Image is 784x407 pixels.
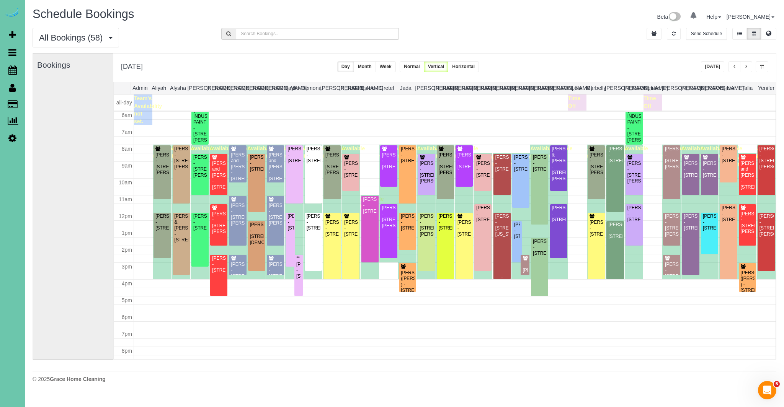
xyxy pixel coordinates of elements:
div: [PERSON_NAME] - [STREET_ADDRESS] [287,146,301,164]
button: [DATE] [701,61,725,72]
div: [PERSON_NAME] ([PERSON_NAME] ) - [STREET_ADDRESS] [400,270,415,294]
div: [PERSON_NAME] - [STREET_ADDRESS] [552,205,566,223]
div: [PERSON_NAME] - [STREET_ADDRESS] [514,222,520,239]
span: Available time [285,145,308,159]
th: [PERSON_NAME] [453,82,472,94]
th: [PERSON_NAME] [491,82,510,94]
div: [PERSON_NAME] - [STREET_ADDRESS] [325,220,339,237]
div: [PERSON_NAME] - [STREET_ADDRESS][PERSON_NAME] [419,161,433,184]
div: [PERSON_NAME] - [STREET_ADDRESS] [344,161,358,178]
div: [PERSON_NAME] - [STREET_ADDRESS] [476,161,490,178]
span: 8am [122,146,132,152]
span: Available time [323,145,346,159]
div: [PERSON_NAME] - [STREET_ADDRESS] [212,256,226,273]
th: Marbelly [586,82,605,94]
div: [PERSON_NAME] - [STREET_ADDRESS][PERSON_NAME] [268,203,283,226]
div: [PERSON_NAME] - [STREET_ADDRESS] [287,213,294,231]
div: [PERSON_NAME] & [PERSON_NAME] - [STREET_ADDRESS] [174,213,188,243]
span: Available time [191,145,214,159]
th: [PERSON_NAME] [662,82,681,94]
div: [PERSON_NAME] - [STREET_ADDRESS][PERSON_NAME] [759,213,774,237]
span: Available time [341,145,365,159]
h3: Bookings [37,60,109,69]
div: [PERSON_NAME] & [PERSON_NAME] - [STREET_ADDRESS][PERSON_NAME] [552,146,566,182]
span: Available time [436,145,459,159]
th: Admin [131,82,150,94]
th: Demona [301,82,320,94]
th: [PERSON_NAME] [548,82,567,94]
div: [PERSON_NAME] - [STREET_ADDRESS] [532,239,547,256]
div: [PERSON_NAME] - [STREET_ADDRESS][PERSON_NAME] [382,205,396,229]
div: [PERSON_NAME] - [STREET_ADDRESS][PERSON_NAME] [759,146,774,170]
span: 11am [119,196,132,202]
iframe: Intercom live chat [758,381,776,399]
span: Available time [700,145,724,159]
div: [PERSON_NAME] - [STREET_ADDRESS] [344,220,358,237]
span: 2pm [122,247,132,253]
span: Available time [493,154,516,168]
span: Available time [474,154,497,168]
span: All Bookings (58) [39,33,106,42]
div: **[PERSON_NAME] - [STREET_ADDRESS] [296,256,302,279]
span: 4pm [122,280,132,287]
div: [PERSON_NAME] - [STREET_ADDRESS] [438,213,452,231]
span: Available time [530,145,554,159]
button: Month [354,61,376,72]
span: Time Off [644,95,656,109]
div: [PERSON_NAME] - [STREET_ADDRESS] [306,146,320,164]
span: Available time [738,154,761,168]
th: [PERSON_NAME] [263,82,283,94]
th: Talia [738,82,757,94]
button: Day [337,61,354,72]
div: [PERSON_NAME] and [PERSON_NAME] - [STREET_ADDRESS] [268,152,283,182]
a: Beta [657,14,681,20]
th: Lola [567,82,586,94]
a: [PERSON_NAME] [727,14,774,20]
span: Available time [662,145,686,159]
div: [PERSON_NAME] - [STREET_ADDRESS] [400,146,415,164]
div: [PERSON_NAME] - [STREET_ADDRESS] [306,213,320,231]
div: [PERSON_NAME] - [STREET_ADDRESS][PERSON_NAME] [627,161,641,184]
div: [PERSON_NAME] - [STREET_ADDRESS][PERSON_NAME] [589,152,603,176]
div: [PERSON_NAME] - [STREET_ADDRESS][US_STATE] [495,213,509,237]
div: [PERSON_NAME] - [STREET_ADDRESS] [532,155,547,172]
div: [PERSON_NAME] - [STREET_ADDRESS][PERSON_NAME] [230,203,245,226]
th: [PERSON_NAME] [339,82,358,94]
button: Send Schedule [686,28,727,40]
span: Available time [304,145,327,159]
div: [PERSON_NAME] - [STREET_ADDRESS][PERSON_NAME] [325,152,339,176]
th: Daylin [283,82,302,94]
th: Gretel [377,82,396,94]
th: Alysha [168,82,188,94]
div: [PERSON_NAME] - [STREET_ADDRESS][PERSON_NAME] [438,152,452,176]
span: Available time [549,145,573,159]
th: Reinier [643,82,662,94]
div: [PERSON_NAME] - [STREET_ADDRESS] [457,220,471,237]
div: [PERSON_NAME] - [STREET_ADDRESS] [457,152,471,170]
div: [PERSON_NAME] - [STREET_ADDRESS] [608,222,622,239]
div: [PERSON_NAME] and [PERSON_NAME] - [STREET_ADDRESS] [212,161,226,190]
input: Search Bookings.. [236,28,399,40]
div: [PERSON_NAME] - [STREET_ADDRESS] [608,146,622,164]
div: [PERSON_NAME] and [PERSON_NAME] - [STREET_ADDRESS] [740,161,755,190]
div: [PERSON_NAME] - [STREET_ADDRESS] [193,213,207,231]
img: Automaid Logo [5,8,20,18]
div: [PERSON_NAME] - [STREET_ADDRESS] [721,205,735,223]
a: Help [706,14,721,20]
div: [PERSON_NAME] ([PERSON_NAME] ) - [STREET_ADDRESS] [740,270,755,294]
th: Siara [719,82,738,94]
span: Available time [757,145,780,159]
img: New interface [668,12,681,22]
div: [PERSON_NAME] - [STREET_ADDRESS][PERSON_NAME] [174,146,188,170]
span: Available time [379,145,403,159]
div: © 2025 [33,375,776,383]
span: 6pm [122,314,132,320]
th: [PERSON_NAME] [206,82,225,94]
th: Jada [396,82,415,94]
div: [PERSON_NAME] - [STREET_ADDRESS][PERSON_NAME] [522,267,528,291]
div: [PERSON_NAME] - [STREET_ADDRESS] [495,155,509,172]
span: Available time [455,145,478,159]
span: 9am [122,163,132,169]
span: 1pm [122,230,132,236]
